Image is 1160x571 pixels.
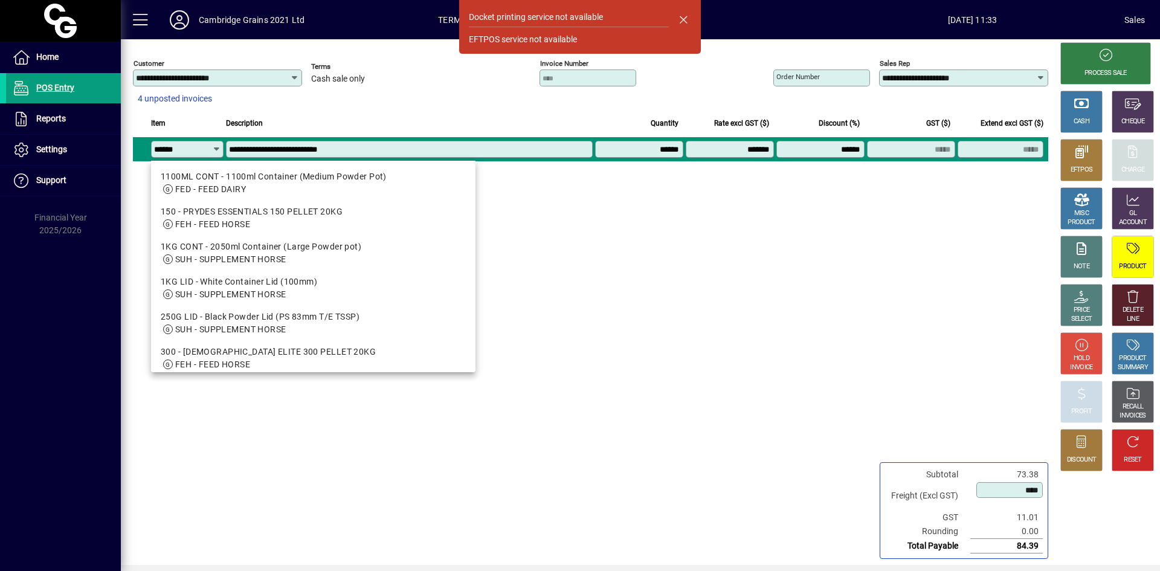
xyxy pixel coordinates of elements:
td: 73.38 [970,468,1043,482]
div: MISC [1074,209,1089,218]
div: INVOICES [1120,411,1145,421]
div: DISCOUNT [1067,456,1096,465]
td: 11.01 [970,511,1043,524]
a: Support [6,166,121,196]
a: Settings [6,135,121,165]
div: INVOICE [1070,363,1092,372]
td: Subtotal [885,468,970,482]
div: PRODUCT [1068,218,1095,227]
div: GL [1129,209,1137,218]
div: SELECT [1071,315,1092,324]
div: PROCESS SALE [1084,69,1127,78]
mat-option: 1KG LID - White Container Lid (100mm) [151,271,475,306]
td: Total Payable [885,539,970,553]
div: HOLD [1074,354,1089,363]
div: PROFIT [1071,407,1092,416]
span: 4 unposted invoices [138,92,212,105]
mat-label: Invoice number [540,59,588,68]
span: Home [36,52,59,62]
div: PRICE [1074,306,1090,315]
span: Reports [36,114,66,123]
span: Settings [36,144,67,154]
span: Quantity [651,117,678,130]
div: EFTPOS [1071,166,1093,175]
button: Profile [160,9,199,31]
div: Cambridge Grains 2021 Ltd [199,10,304,30]
span: Discount (%) [819,117,860,130]
div: RESET [1124,456,1142,465]
div: PRODUCT [1119,354,1146,363]
a: Reports [6,104,121,134]
td: 84.39 [970,539,1043,553]
span: Rate excl GST ($) [714,117,769,130]
span: Item [151,117,166,130]
span: SUH - SUPPLEMENT HORSE [175,254,286,264]
span: SUH - SUPPLEMENT HORSE [175,324,286,334]
span: Description [226,117,263,130]
div: Sales [1124,10,1145,30]
a: Home [6,42,121,73]
span: FED - FEED DAIRY [175,184,246,194]
span: FEH - FEED HORSE [175,219,250,229]
div: CHARGE [1121,166,1145,175]
span: [DATE] 11:33 [820,10,1124,30]
span: Extend excl GST ($) [981,117,1043,130]
span: Support [36,175,66,185]
div: RECALL [1123,402,1144,411]
div: 300 - [DEMOGRAPHIC_DATA] ELITE 300 PELLET 20KG [161,346,466,358]
td: Freight (Excl GST) [885,482,970,511]
div: 1100ML CONT - 1100ml Container (Medium Powder Pot) [161,170,466,183]
span: SUH - SUPPLEMENT HORSE [175,289,286,299]
mat-label: Sales rep [880,59,910,68]
div: SUMMARY [1118,363,1148,372]
mat-option: 300 - PRYDES ELITE 300 PELLET 20KG [151,341,475,376]
div: PRODUCT [1119,262,1146,271]
span: POS Entry [36,83,74,92]
div: 1KG CONT - 2050ml Container (Large Powder pot) [161,240,466,253]
div: EFTPOS service not available [469,33,577,46]
td: 0.00 [970,524,1043,539]
div: NOTE [1074,262,1089,271]
mat-option: 150 - PRYDES ESSENTIALS 150 PELLET 20KG [151,201,475,236]
div: CASH [1074,117,1089,126]
div: CHEQUE [1121,117,1144,126]
mat-option: 250G LID - Black Powder Lid (PS 83mm T/E TSSP) [151,306,475,341]
span: FEH - FEED HORSE [175,360,250,369]
span: Terms [311,63,384,71]
span: TERMINAL2 [438,10,485,30]
mat-label: Order number [776,73,820,81]
div: 250G LID - Black Powder Lid (PS 83mm T/E TSSP) [161,311,466,323]
div: LINE [1127,315,1139,324]
span: Cash sale only [311,74,365,84]
mat-option: 1100ML CONT - 1100ml Container (Medium Powder Pot) [151,166,475,201]
td: GST [885,511,970,524]
mat-option: 1KG CONT - 2050ml Container (Large Powder pot) [151,236,475,271]
button: 4 unposted invoices [133,88,217,110]
span: GST ($) [926,117,950,130]
div: ACCOUNT [1119,218,1147,227]
td: Rounding [885,524,970,539]
mat-label: Customer [134,59,164,68]
div: DELETE [1123,306,1143,315]
div: 1KG LID - White Container Lid (100mm) [161,276,466,288]
div: 150 - PRYDES ESSENTIALS 150 PELLET 20KG [161,205,466,218]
